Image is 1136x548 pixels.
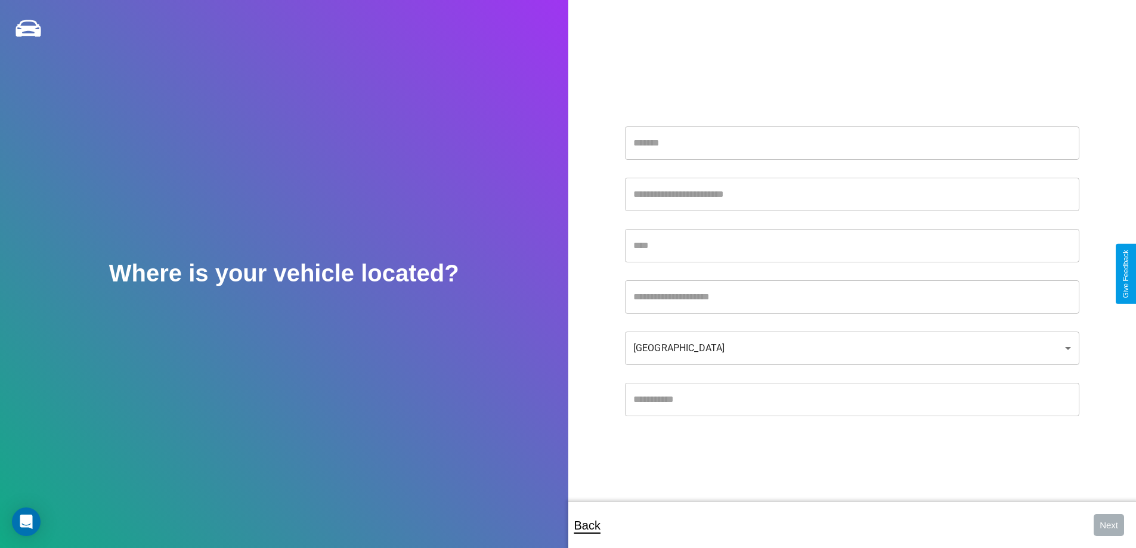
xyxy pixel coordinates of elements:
[574,515,600,536] p: Back
[109,260,459,287] h2: Where is your vehicle located?
[1094,514,1124,536] button: Next
[625,332,1079,365] div: [GEOGRAPHIC_DATA]
[12,507,41,536] div: Open Intercom Messenger
[1122,250,1130,298] div: Give Feedback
